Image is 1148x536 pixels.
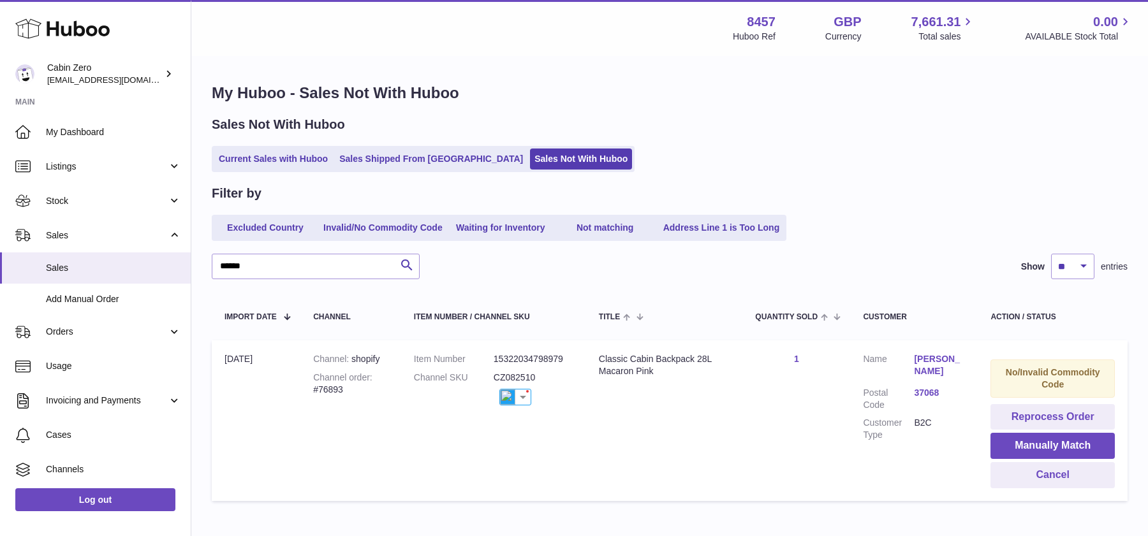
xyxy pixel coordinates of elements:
span: Invoicing and Payments [46,395,168,407]
a: Sales Not With Huboo [530,148,632,170]
span: AVAILABLE Stock Total [1025,31,1133,43]
a: Sales Shipped From [GEOGRAPHIC_DATA] [335,148,527,170]
a: Log out [15,488,175,511]
div: shopify [313,353,388,365]
a: [PERSON_NAME] [914,353,965,377]
dd: B2C [914,417,965,441]
span: My Dashboard [46,126,181,138]
button: Cancel [990,462,1115,488]
span: [EMAIL_ADDRESS][DOMAIN_NAME] [47,75,188,85]
a: Address Line 1 is Too Long [659,217,784,238]
dd: 15322034798979 [494,353,573,365]
div: #76893 [313,372,388,396]
button: Reprocess Order [990,404,1115,430]
a: Excluded Country [214,217,316,238]
dt: Customer Type [863,417,914,441]
img: huboo@cabinzero.com [15,64,34,83]
span: 7,661.31 [911,13,961,31]
span: Sales [46,262,181,274]
strong: Channel [313,354,351,364]
a: Current Sales with Huboo [214,148,332,170]
a: Not matching [554,217,656,238]
div: Action / Status [990,313,1115,321]
a: 37068 [914,387,965,399]
a: Invalid/No Commodity Code [319,217,447,238]
span: entries [1101,261,1128,273]
div: Channel [313,313,388,321]
span: Stock [46,195,168,207]
div: Huboo Ref [733,31,776,43]
span: Usage [46,360,181,372]
td: [DATE] [212,340,300,501]
h2: Filter by [212,185,261,202]
a: Waiting for Inventory [450,217,552,238]
h1: My Huboo - Sales Not With Huboo [212,83,1128,103]
span: Channels [46,463,181,475]
span: Cases [46,429,181,441]
strong: 8457 [747,13,776,31]
span: Orders [46,326,168,338]
a: 0.00 AVAILABLE Stock Total [1025,13,1133,43]
a: 7,661.31 Total sales [911,13,976,43]
dd: CZ082510 [494,372,573,384]
span: Listings [46,161,168,173]
span: Import date [224,313,277,321]
span: Sales [46,229,168,242]
dt: Item Number [414,353,494,365]
strong: GBP [834,13,861,31]
dt: Postal Code [863,387,914,411]
strong: Channel order [313,372,372,382]
strong: No/Invalid Commodity Code [1006,367,1100,389]
div: Classic Cabin Backpack 28L Macaron Pink [599,353,730,377]
dt: Channel SKU [414,372,494,384]
div: Cabin Zero [47,62,162,86]
span: Title [599,313,620,321]
span: 0.00 [1093,13,1118,31]
a: 1 [794,354,799,364]
button: Manually Match [990,433,1115,459]
span: Quantity Sold [755,313,818,321]
div: Item Number / Channel SKU [414,313,573,321]
span: Add Manual Order [46,293,181,305]
h2: Sales Not With Huboo [212,116,345,133]
dt: Name [863,353,914,380]
label: Show [1021,261,1045,273]
span: Total sales [918,31,975,43]
div: Customer [863,313,965,321]
div: Currency [825,31,862,43]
